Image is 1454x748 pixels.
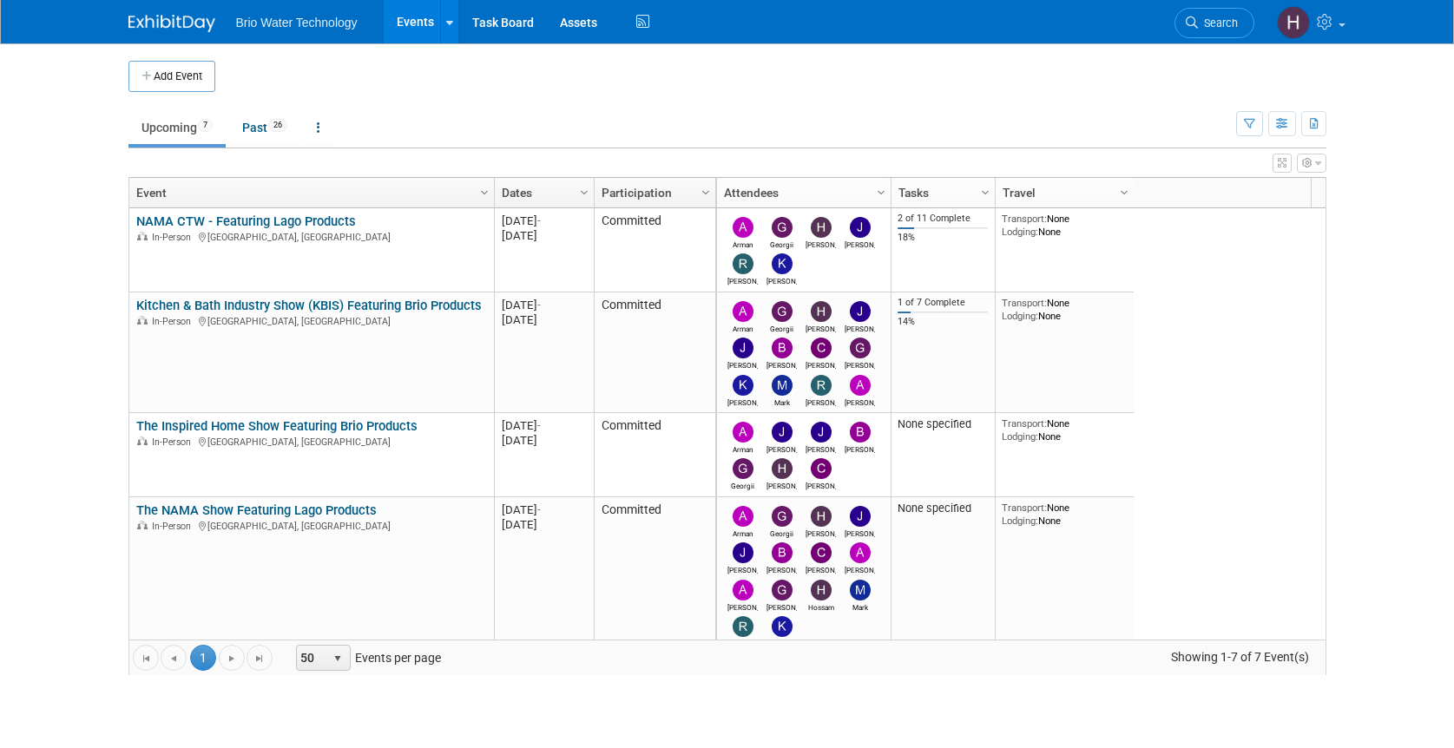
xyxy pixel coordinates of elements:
[766,443,797,454] div: James Kang
[1002,310,1038,322] span: Lodging:
[845,600,875,612] div: Mark Melkonian
[898,417,988,431] div: None specified
[766,322,797,333] div: Georgii Tsatrian
[811,301,832,322] img: Harry Mesak
[537,299,541,312] span: -
[1002,417,1047,430] span: Transport:
[733,375,753,396] img: Kimberly Alegria
[772,542,793,563] img: Brandye Gahagan
[806,238,836,249] div: Harry Mesak
[845,396,875,407] div: Angela Moyano
[772,375,793,396] img: Mark Melkonian
[772,458,793,479] img: Harry Mesak
[772,217,793,238] img: Georgii Tsatrian
[225,652,239,666] span: Go to the next page
[766,563,797,574] div: Brandye Gahagan
[137,436,148,445] img: In-Person Event
[850,506,871,527] img: James Kang
[577,186,591,200] span: Column Settings
[872,178,891,204] a: Column Settings
[727,600,758,612] div: Arturo Martinovich
[537,419,541,432] span: -
[733,217,753,238] img: Arman Melkonian
[733,616,753,637] img: Ryan McMillin
[898,502,988,515] div: None specified
[845,358,875,370] div: Giancarlo Barzotti
[133,645,159,671] a: Go to the first page
[1117,186,1131,200] span: Column Settings
[811,338,832,358] img: Cynthia Mendoza
[1002,213,1127,238] div: None None
[772,506,793,527] img: Georgii Tsatrian
[268,119,287,132] span: 26
[811,217,832,238] img: Harry Mesak
[219,645,245,671] a: Go to the next page
[766,527,797,538] div: Georgii Tsatrian
[502,213,586,228] div: [DATE]
[537,503,541,516] span: -
[733,301,753,322] img: Arman Melkonian
[128,111,226,144] a: Upcoming7
[475,178,494,204] a: Column Settings
[898,178,984,207] a: Tasks
[1002,226,1038,238] span: Lodging:
[811,458,832,479] img: Cynthia Mendoza
[273,645,458,671] span: Events per page
[724,178,879,207] a: Attendees
[1002,213,1047,225] span: Transport:
[898,213,988,225] div: 2 of 11 Complete
[594,413,715,497] td: Committed
[1002,502,1047,514] span: Transport:
[1002,297,1127,322] div: None None
[247,645,273,671] a: Go to the last page
[733,580,753,600] img: Arturo Martinovich
[594,208,715,292] td: Committed
[733,253,753,274] img: Ryan McMillin
[1003,178,1122,207] a: Travel
[976,178,995,204] a: Column Settings
[136,298,482,313] a: Kitchen & Bath Industry Show (KBIS) Featuring Brio Products
[139,652,153,666] span: Go to the first page
[1002,297,1047,309] span: Transport:
[167,652,181,666] span: Go to the previous page
[806,322,836,333] div: Harry Mesak
[253,652,266,666] span: Go to the last page
[806,479,836,490] div: Cynthia Mendoza
[137,232,148,240] img: In-Person Event
[136,313,486,328] div: [GEOGRAPHIC_DATA], [GEOGRAPHIC_DATA]
[1002,515,1038,527] span: Lodging:
[766,479,797,490] div: Harry Mesak
[190,645,216,671] span: 1
[161,645,187,671] a: Go to the previous page
[845,443,875,454] div: Brandye Gahagan
[136,502,377,518] a: The NAMA Show Featuring Lago Products
[1002,502,1127,527] div: None None
[850,217,871,238] img: James Kang
[772,616,793,637] img: Kimberly Alegria
[811,422,832,443] img: James Park
[136,213,356,229] a: NAMA CTW - Featuring Lago Products
[136,229,486,244] div: [GEOGRAPHIC_DATA], [GEOGRAPHIC_DATA]
[850,338,871,358] img: Giancarlo Barzotti
[1002,430,1038,443] span: Lodging:
[806,396,836,407] div: Ryan McMillin
[152,521,196,532] span: In-Person
[1115,178,1134,204] a: Column Settings
[229,111,300,144] a: Past26
[136,418,418,434] a: The Inspired Home Show Featuring Brio Products
[152,436,196,448] span: In-Person
[477,186,491,200] span: Column Settings
[766,600,797,612] div: Giancarlo Barzotti
[850,580,871,600] img: Mark Melkonian
[850,301,871,322] img: James Kang
[575,178,594,204] a: Column Settings
[874,186,888,200] span: Column Settings
[537,214,541,227] span: -
[602,178,704,207] a: Participation
[806,527,836,538] div: Harry Mesak
[806,600,836,612] div: Hossam El Rafie
[1155,645,1325,669] span: Showing 1-7 of 7 Event(s)
[331,652,345,666] span: select
[772,253,793,274] img: Kimberly Alegria
[502,312,586,327] div: [DATE]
